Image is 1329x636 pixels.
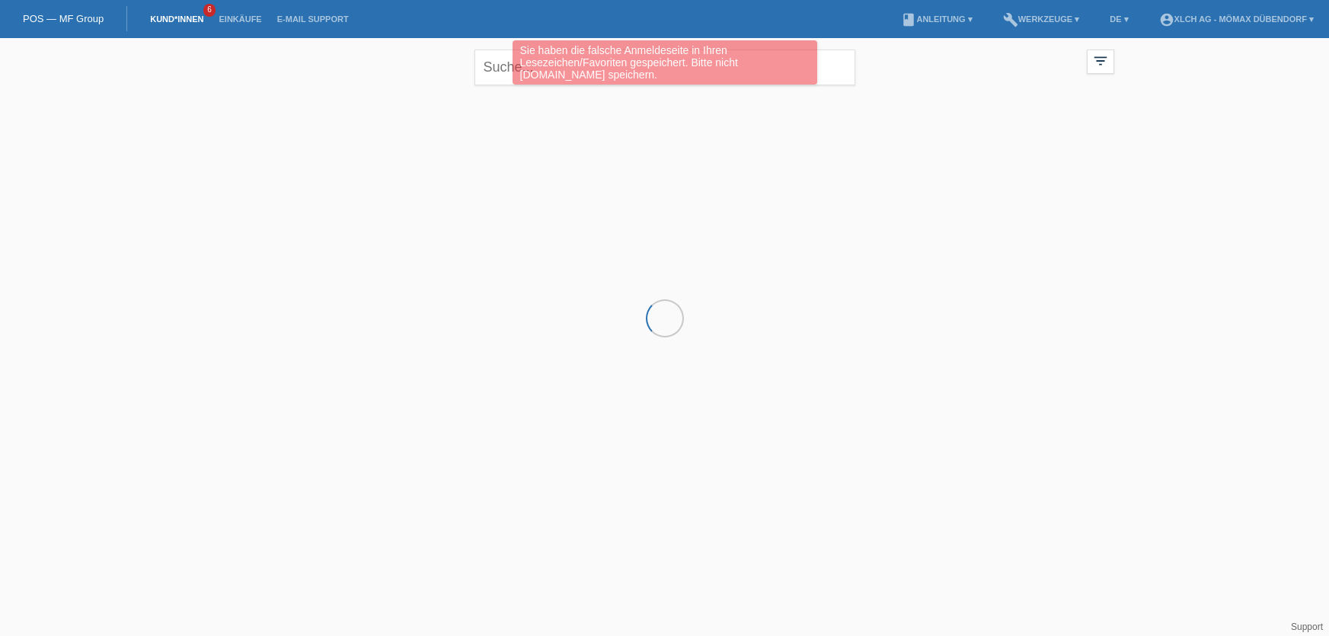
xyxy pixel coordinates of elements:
a: Support [1291,622,1323,632]
i: account_circle [1159,12,1174,27]
a: E-Mail Support [270,14,356,24]
i: build [1003,12,1018,27]
span: 6 [203,4,216,17]
a: account_circleXLCH AG - Mömax Dübendorf ▾ [1152,14,1321,24]
a: POS — MF Group [23,13,104,24]
div: Sie haben die falsche Anmeldeseite in Ihren Lesezeichen/Favoriten gespeichert. Bitte nicht [DOMAI... [513,40,817,85]
a: Kund*innen [142,14,211,24]
a: Einkäufe [211,14,269,24]
i: book [901,12,916,27]
i: filter_list [1092,53,1109,69]
a: buildWerkzeuge ▾ [995,14,1088,24]
a: DE ▾ [1102,14,1136,24]
a: bookAnleitung ▾ [893,14,979,24]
